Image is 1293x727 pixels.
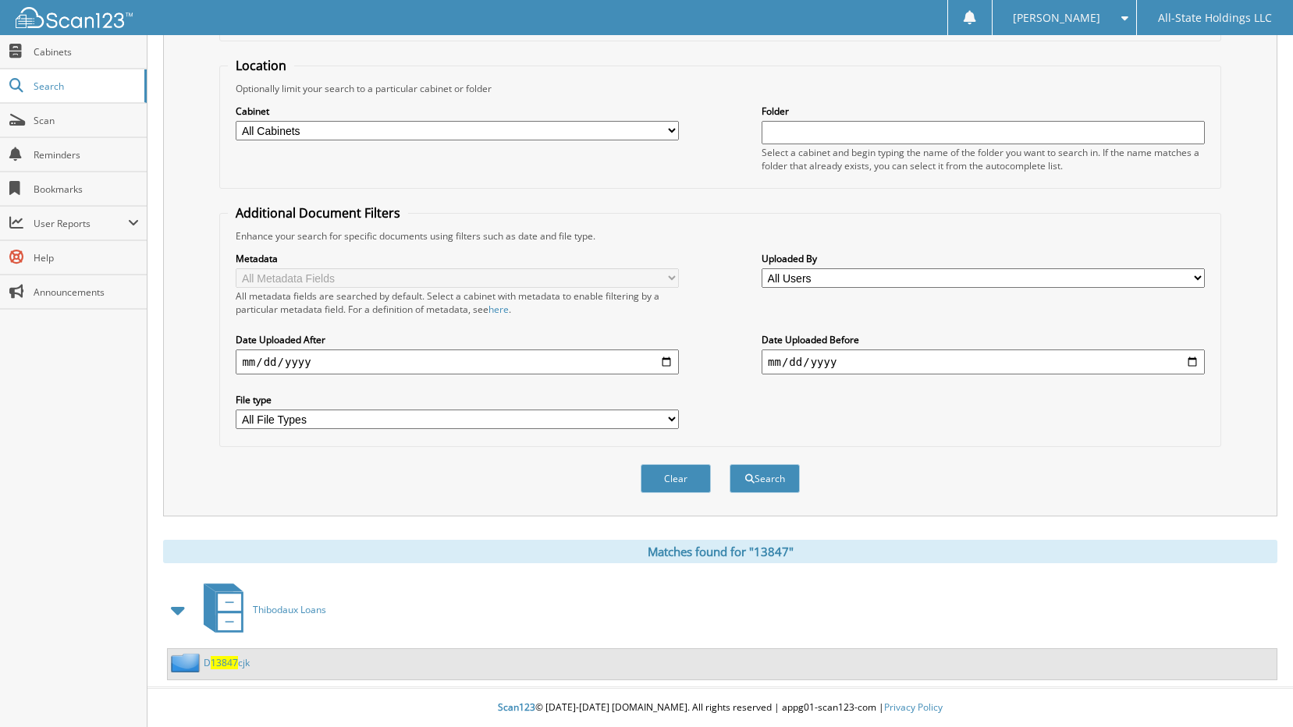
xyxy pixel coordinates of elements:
span: Announcements [34,285,139,299]
span: Bookmarks [34,183,139,196]
iframe: Chat Widget [1215,652,1293,727]
label: Date Uploaded After [236,333,679,346]
div: Optionally limit your search to a particular cabinet or folder [228,82,1212,95]
img: folder2.png [171,653,204,672]
legend: Additional Document Filters [228,204,408,222]
legend: Location [228,57,294,74]
a: Thibodaux Loans [194,579,326,640]
img: scan123-logo-white.svg [16,7,133,28]
span: 13847 [211,656,238,669]
span: User Reports [34,217,128,230]
label: Folder [762,105,1205,118]
div: Select a cabinet and begin typing the name of the folder you want to search in. If the name match... [762,146,1205,172]
label: Date Uploaded Before [762,333,1205,346]
label: Uploaded By [762,252,1205,265]
label: Cabinet [236,105,679,118]
span: Cabinets [34,45,139,59]
div: All metadata fields are searched by default. Select a cabinet with metadata to enable filtering b... [236,289,679,316]
a: D13847cjk [204,656,250,669]
span: Scan [34,114,139,127]
a: here [488,303,509,316]
span: Reminders [34,148,139,161]
span: [PERSON_NAME] [1013,13,1100,23]
input: start [236,349,679,374]
label: Metadata [236,252,679,265]
button: Clear [641,464,711,493]
div: Matches found for "13847" [163,540,1277,563]
div: Enhance your search for specific documents using filters such as date and file type. [228,229,1212,243]
label: File type [236,393,679,406]
span: Help [34,251,139,264]
a: Privacy Policy [884,700,943,714]
span: Scan123 [498,700,535,714]
input: end [762,349,1205,374]
span: Thibodaux Loans [253,603,326,616]
div: © [DATE]-[DATE] [DOMAIN_NAME]. All rights reserved | appg01-scan123-com | [147,689,1293,727]
span: All-State Holdings LLC [1158,13,1272,23]
span: Search [34,80,137,93]
button: Search [730,464,800,493]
